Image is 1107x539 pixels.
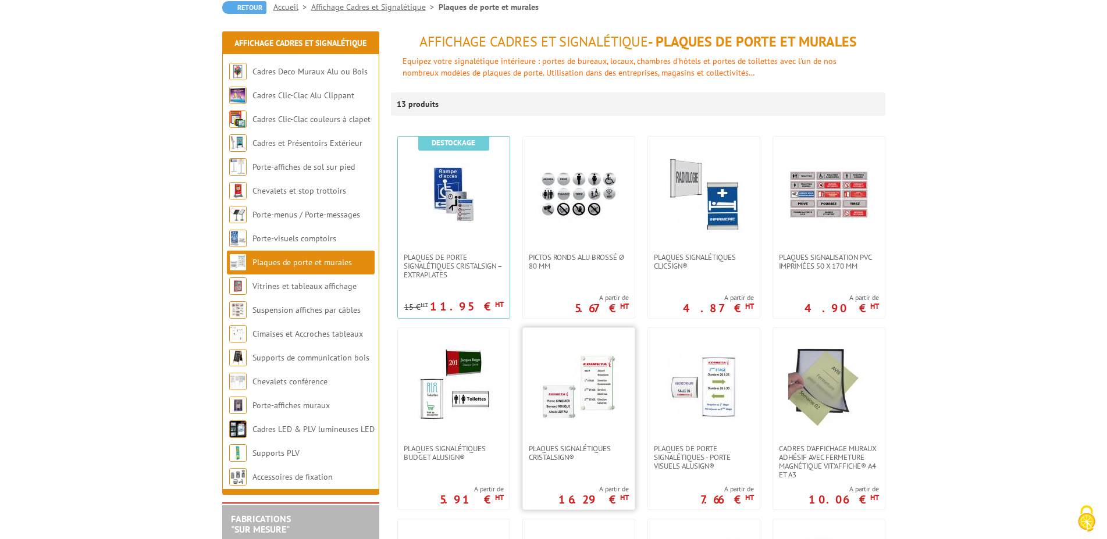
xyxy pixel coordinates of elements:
img: Supports de communication bois [229,349,247,366]
img: Cadres Clic-Clac couleurs à clapet [229,110,247,128]
p: 11.95 € [430,303,504,310]
img: Plaques signalétiques CristalSign® [538,345,620,427]
img: Plaques de porte et murales [229,254,247,271]
a: Plaques de porte signalétiques CristalSign – extraplates [398,253,510,279]
img: Cimaises et Accroches tableaux [229,325,247,342]
h1: - Plaques de porte et murales [391,34,885,49]
img: Porte-affiches muraux [229,397,247,414]
img: Plaques de porte signalétiques CristalSign – extraplates [413,154,494,235]
span: A partir de [683,293,754,302]
span: A partir de [700,484,754,494]
font: Equipez votre signalétique intérieure : portes de bureaux, locaux, chambres d'hôtels et portes de... [403,56,837,78]
img: Chevalets et stop trottoirs [229,182,247,199]
p: 5.91 € [440,496,504,503]
img: Plaques signalisation PVC imprimées 50 x 170 mm [788,154,870,235]
a: Porte-visuels comptoirs [252,233,336,244]
a: Porte-menus / Porte-messages [252,209,360,220]
sup: HT [870,301,879,311]
sup: HT [870,492,879,502]
span: A partir de [575,293,629,302]
a: Plaques signalisation PVC imprimées 50 x 170 mm [773,253,885,270]
span: Affichage Cadres et Signalétique [419,33,648,51]
img: Porte-affiches de sol sur pied [229,158,247,176]
p: 4.87 € [683,305,754,312]
a: Suspension affiches par câbles [252,305,361,315]
a: Supports de communication bois [252,352,369,363]
a: Plaques signalétiques CristalSign® [523,444,635,462]
a: Affichage Cadres et Signalétique [234,38,366,48]
a: Cadres Deco Muraux Alu ou Bois [252,66,368,77]
sup: HT [421,301,428,309]
img: Plaques Signalétiques Budget AluSign® [413,345,494,427]
span: Plaques signalétiques ClicSign® [654,253,754,270]
a: Accueil [273,2,311,12]
a: Chevalets et stop trottoirs [252,185,346,196]
a: Cimaises et Accroches tableaux [252,329,363,339]
img: Cadres d’affichage muraux adhésif avec fermeture magnétique VIT’AFFICHE® A4 et A3 [788,345,870,427]
a: Plaques Signalétiques Budget AluSign® [398,444,510,462]
a: Chevalets conférence [252,376,328,387]
p: 10.06 € [809,496,879,503]
span: A partir de [805,293,879,302]
img: Cadres LED & PLV lumineuses LED [229,420,247,438]
img: Suspension affiches par câbles [229,301,247,319]
a: Cadres LED & PLV lumineuses LED [252,424,375,434]
a: Plaques de porte et murales [252,257,352,267]
p: 7.66 € [700,496,754,503]
img: Cadres Clic-Clac Alu Clippant [229,87,247,104]
span: Plaques de porte signalétiques CristalSign – extraplates [404,253,504,279]
img: Vitrines et tableaux affichage [229,277,247,295]
img: Cadres et Présentoirs Extérieur [229,134,247,152]
a: Vitrines et tableaux affichage [252,281,357,291]
p: 13 produits [397,92,440,116]
img: Accessoires de fixation [229,468,247,486]
p: 15 € [404,303,428,312]
a: Plaques signalétiques ClicSign® [648,253,760,270]
p: 5.67 € [575,305,629,312]
span: Pictos ronds alu brossé Ø 80 mm [529,253,629,270]
span: Plaques Signalétiques Budget AluSign® [404,444,504,462]
a: Affichage Cadres et Signalétique [311,2,439,12]
sup: HT [495,299,504,309]
img: Plaques de porte signalétiques - Porte Visuels AluSign® [663,345,745,427]
span: Plaques signalétiques CristalSign® [529,444,629,462]
a: Accessoires de fixation [252,472,333,482]
img: Cadres Deco Muraux Alu ou Bois [229,63,247,80]
a: Supports PLV [252,448,300,458]
a: Plaques de porte signalétiques - Porte Visuels AluSign® [648,444,760,470]
a: Porte-affiches de sol sur pied [252,162,355,172]
a: Pictos ronds alu brossé Ø 80 mm [523,253,635,270]
img: Supports PLV [229,444,247,462]
button: Cookies (fenêtre modale) [1066,499,1107,539]
img: Cookies (fenêtre modale) [1072,504,1101,533]
sup: HT [745,492,754,502]
span: A partir de [440,484,504,494]
span: Plaques signalisation PVC imprimées 50 x 170 mm [779,253,879,270]
img: Porte-visuels comptoirs [229,230,247,247]
a: Cadres et Présentoirs Extérieur [252,138,362,148]
span: Cadres d’affichage muraux adhésif avec fermeture magnétique VIT’AFFICHE® A4 et A3 [779,444,879,479]
img: Plaques signalétiques ClicSign® [663,154,745,235]
a: Retour [222,1,266,14]
img: Pictos ronds alu brossé Ø 80 mm [538,154,620,235]
span: A partir de [809,484,879,494]
p: 4.90 € [805,305,879,312]
a: Cadres d’affichage muraux adhésif avec fermeture magnétique VIT’AFFICHE® A4 et A3 [773,444,885,479]
img: Porte-menus / Porte-messages [229,206,247,223]
a: Cadres Clic-Clac couleurs à clapet [252,114,371,124]
p: 16.29 € [558,496,629,503]
sup: HT [745,301,754,311]
sup: HT [495,492,504,502]
span: Plaques de porte signalétiques - Porte Visuels AluSign® [654,444,754,470]
sup: HT [620,301,629,311]
sup: HT [620,492,629,502]
a: Cadres Clic-Clac Alu Clippant [252,90,354,101]
li: Plaques de porte et murales [439,1,539,13]
b: Destockage [432,138,475,148]
span: A partir de [558,484,629,494]
a: Porte-affiches muraux [252,400,330,411]
img: Chevalets conférence [229,373,247,390]
a: FABRICATIONS"Sur Mesure" [231,513,291,535]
